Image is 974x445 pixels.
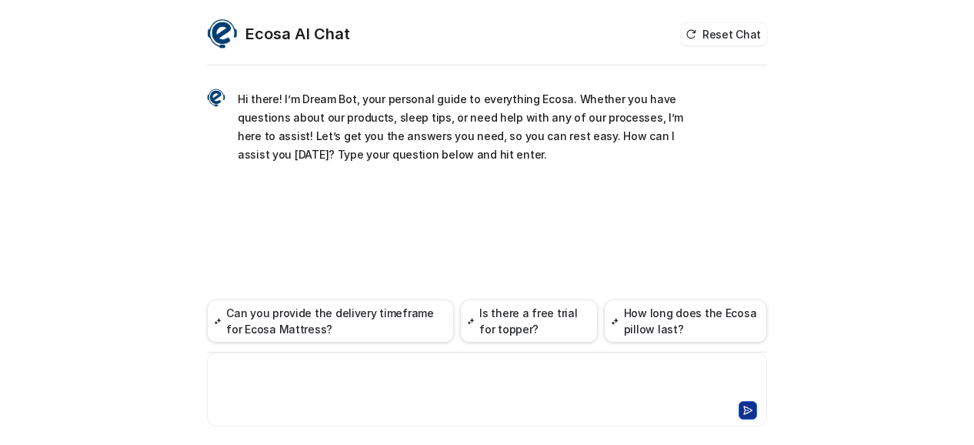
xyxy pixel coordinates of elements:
p: Hi there! I’m Dream Bot, your personal guide to everything Ecosa. Whether you have questions abou... [238,90,688,164]
h2: Ecosa AI Chat [245,23,350,45]
button: Reset Chat [681,23,767,45]
button: How long does the Ecosa pillow last? [604,299,767,343]
img: Widget [207,18,238,49]
button: Can you provide the delivery timeframe for Ecosa Mattress? [207,299,454,343]
img: Widget [207,89,225,107]
button: Is there a free trial for topper? [460,299,598,343]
